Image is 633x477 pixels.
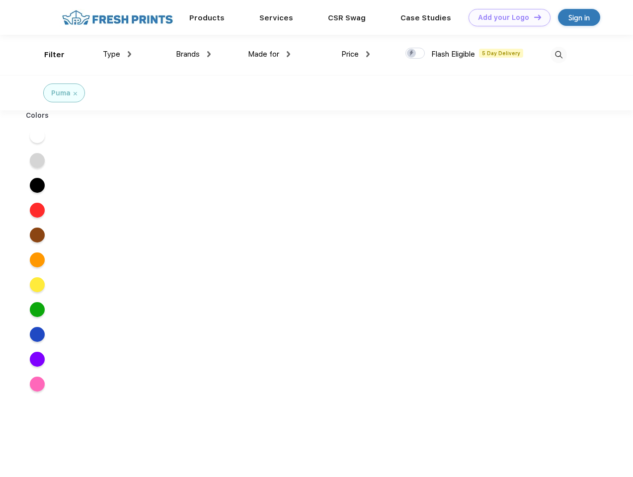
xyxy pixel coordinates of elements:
[259,13,293,22] a: Services
[207,51,211,57] img: dropdown.png
[189,13,225,22] a: Products
[287,51,290,57] img: dropdown.png
[18,110,57,121] div: Colors
[478,13,529,22] div: Add your Logo
[479,49,523,58] span: 5 Day Delivery
[551,47,567,63] img: desktop_search.svg
[431,50,475,59] span: Flash Eligible
[248,50,279,59] span: Made for
[176,50,200,59] span: Brands
[103,50,120,59] span: Type
[558,9,600,26] a: Sign in
[341,50,359,59] span: Price
[534,14,541,20] img: DT
[568,12,590,23] div: Sign in
[328,13,366,22] a: CSR Swag
[59,9,176,26] img: fo%20logo%202.webp
[44,49,65,61] div: Filter
[74,92,77,95] img: filter_cancel.svg
[128,51,131,57] img: dropdown.png
[366,51,370,57] img: dropdown.png
[51,88,71,98] div: Puma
